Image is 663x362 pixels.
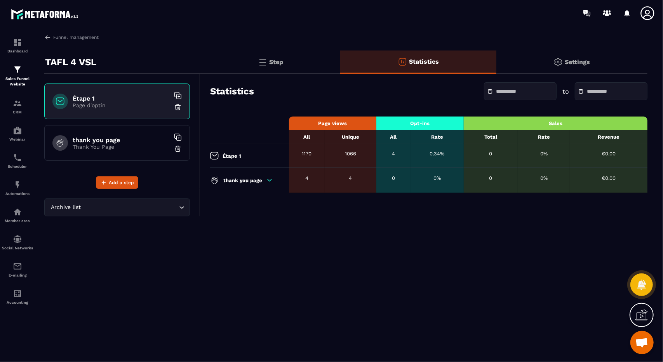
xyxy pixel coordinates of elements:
[83,203,177,212] input: Search for option
[2,283,33,310] a: accountantaccountantAccounting
[109,179,134,186] span: Add a step
[2,256,33,283] a: emailemailE-mailing
[518,130,570,144] th: Rate
[376,130,411,144] th: All
[13,99,22,108] img: formation
[258,57,267,67] img: bars.0d591741.svg
[562,88,569,95] p: to
[289,130,325,144] th: All
[380,175,407,181] div: 0
[468,151,514,157] div: 0
[11,7,81,21] img: logo
[44,198,190,216] div: Search for option
[2,76,33,87] p: Sales Funnel Website
[411,130,464,144] th: Rate
[13,207,22,217] img: automations
[574,175,644,181] div: €0.00
[2,93,33,120] a: formationformationCRM
[2,300,33,305] p: Accounting
[44,34,51,41] img: arrow
[45,54,96,70] p: TAFL 4 VSL
[2,110,33,114] p: CRM
[414,175,460,181] div: 0%
[329,175,372,181] div: 4
[13,180,22,190] img: automations
[73,144,170,150] p: Thank You Page
[293,151,321,157] div: 1170
[13,235,22,244] img: social-network
[2,120,33,147] a: automationsautomationsWebinar
[553,57,563,67] img: setting-gr.5f69749f.svg
[565,58,590,66] p: Settings
[2,229,33,256] a: social-networksocial-networkSocial Networks
[2,273,33,277] p: E-mailing
[49,203,83,212] span: Archive list
[468,175,514,181] div: 0
[2,164,33,169] p: Scheduler
[223,153,241,159] p: Étape 1
[73,102,170,108] p: Page d'optin
[522,175,566,181] div: 0%
[2,32,33,59] a: formationformationDashboard
[2,137,33,141] p: Webinar
[44,34,99,41] a: Funnel management
[464,130,518,144] th: Total
[13,126,22,135] img: automations
[380,151,407,157] div: 4
[13,289,22,298] img: accountant
[73,136,170,144] h6: thank you page
[574,151,644,157] div: €0.00
[73,95,170,102] h6: Étape 1
[464,117,647,130] th: Sales
[570,130,647,144] th: Revenue
[630,331,654,354] div: Ouvrir le chat
[522,151,566,157] div: 0%
[2,246,33,250] p: Social Networks
[2,147,33,174] a: schedulerschedulerScheduler
[13,65,22,74] img: formation
[2,49,33,53] p: Dashboard
[293,175,321,181] div: 4
[2,174,33,202] a: automationsautomationsAutomations
[174,145,182,153] img: trash
[269,58,283,66] p: Step
[13,153,22,162] img: scheduler
[376,117,464,130] th: Opt-ins
[210,86,254,97] h3: Statistics
[13,38,22,47] img: formation
[2,191,33,196] p: Automations
[223,178,262,183] p: thank you page
[414,151,460,157] div: 0.34%
[13,262,22,271] img: email
[2,219,33,223] p: Member area
[289,117,376,130] th: Page views
[329,151,372,157] div: 1066
[325,130,376,144] th: Unique
[2,202,33,229] a: automationsautomationsMember area
[409,58,439,65] p: Statistics
[398,57,407,66] img: stats-o.f719a939.svg
[96,176,138,189] button: Add a step
[2,59,33,93] a: formationformationSales Funnel Website
[174,103,182,111] img: trash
